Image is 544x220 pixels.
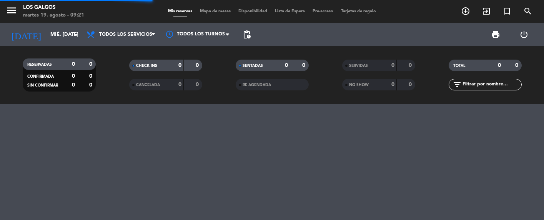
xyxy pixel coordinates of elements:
[519,30,529,39] i: power_settings_new
[391,63,394,68] strong: 0
[349,83,369,87] span: NO SHOW
[242,30,251,39] span: pending_actions
[27,83,58,87] span: SIN CONFIRMAR
[136,64,157,68] span: CHECK INS
[72,73,75,79] strong: 0
[23,4,84,12] div: Los Galgos
[515,63,520,68] strong: 0
[27,75,54,78] span: CONFIRMADA
[391,82,394,87] strong: 0
[302,63,307,68] strong: 0
[72,30,81,39] i: arrow_drop_down
[502,7,512,16] i: turned_in_not
[196,82,200,87] strong: 0
[271,9,309,13] span: Lista de Espera
[409,82,413,87] strong: 0
[6,26,47,43] i: [DATE]
[27,63,52,67] span: RESERVADAS
[462,80,521,89] input: Filtrar por nombre...
[99,32,152,37] span: Todos los servicios
[491,30,500,39] span: print
[523,7,532,16] i: search
[196,63,200,68] strong: 0
[89,62,94,67] strong: 0
[235,9,271,13] span: Disponibilidad
[309,9,337,13] span: Pre-acceso
[6,5,17,16] i: menu
[72,82,75,88] strong: 0
[72,62,75,67] strong: 0
[349,64,368,68] span: SERVIDAS
[164,9,196,13] span: Mis reservas
[337,9,380,13] span: Tarjetas de regalo
[482,7,491,16] i: exit_to_app
[6,5,17,19] button: menu
[89,82,94,88] strong: 0
[178,63,181,68] strong: 0
[243,83,271,87] span: RE AGENDADA
[23,12,84,19] div: martes 19. agosto - 09:21
[196,9,235,13] span: Mapa de mesas
[178,82,181,87] strong: 0
[409,63,413,68] strong: 0
[453,64,465,68] span: TOTAL
[498,63,501,68] strong: 0
[461,7,470,16] i: add_circle_outline
[285,63,288,68] strong: 0
[243,64,263,68] span: SENTADAS
[136,83,160,87] span: CANCELADA
[510,23,538,46] div: LOG OUT
[89,73,94,79] strong: 0
[453,80,462,89] i: filter_list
